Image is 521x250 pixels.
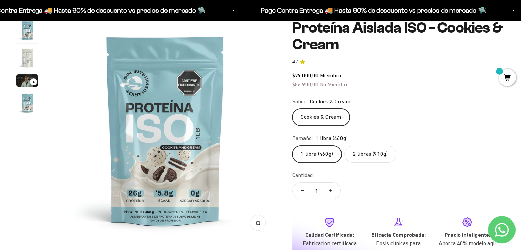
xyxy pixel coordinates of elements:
span: No Miembro [320,81,349,87]
label: Cantidad: [292,171,314,180]
p: Pago Contra Entrega 🚚 Hasta 60% de descuento vs precios de mercado 🛸 [257,5,482,16]
span: 1 libra (460g) [315,134,348,143]
strong: Calidad Certificada: [305,232,354,238]
strong: Eficacia Comprobada: [371,232,426,238]
span: Cookies & Cream [310,97,350,106]
button: Ir al artículo 1 [16,20,38,43]
div: Detalles sobre ingredientes "limpios" [8,48,142,60]
img: Proteína Aislada ISO - Cookies & Cream [16,20,38,41]
a: 0 [499,74,516,82]
legend: Tamaño: [292,134,313,143]
img: Proteína Aislada ISO - Cookies & Cream [16,92,38,114]
button: Aumentar cantidad [321,183,340,199]
span: Miembro [320,72,341,78]
h1: Proteína Aislada ISO - Cookies & Cream [292,20,505,53]
button: Ir al artículo 4 [16,92,38,116]
a: 4.74.7 de 5.0 estrellas [292,58,505,66]
strong: Precio Inteligente: [444,232,490,238]
img: Proteína Aislada ISO - Cookies & Cream [16,47,38,69]
button: Enviar [112,118,142,130]
button: Ir al artículo 3 [16,74,38,89]
div: País de origen de ingredientes [8,62,142,74]
span: Enviar [112,118,141,130]
span: 4.7 [292,58,298,66]
img: Proteína Aislada ISO - Cookies & Cream [55,20,276,240]
span: $79.000,00 [292,72,319,78]
button: Ir al artículo 2 [16,47,38,71]
p: Para decidirte a comprar este suplemento, ¿qué información específica sobre su pureza, origen o c... [8,11,142,42]
input: Otra (por favor especifica) [23,103,141,114]
div: Certificaciones de calidad [8,75,142,87]
span: $86.900,00 [292,81,319,87]
button: Reducir cantidad [293,183,312,199]
div: Comparativa con otros productos similares [8,89,142,101]
mark: 0 [495,67,504,75]
legend: Sabor: [292,97,307,106]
